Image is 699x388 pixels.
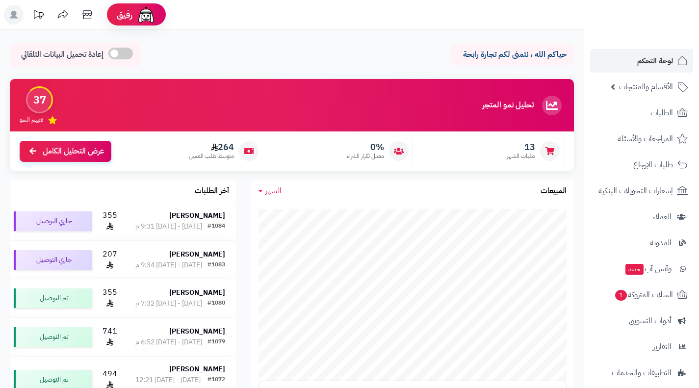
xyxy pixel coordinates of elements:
span: 1 [615,290,627,301]
a: التطبيقات والخدمات [590,361,693,385]
div: جاري التوصيل [14,211,92,231]
a: العملاء [590,205,693,229]
a: الطلبات [590,101,693,125]
div: [DATE] - [DATE] 7:32 م [135,299,202,309]
strong: [PERSON_NAME] [169,249,225,259]
span: متوسط طلب العميل [189,152,234,160]
span: الشهر [265,185,282,197]
a: وآتس آبجديد [590,257,693,281]
td: 355 [96,279,124,317]
td: 741 [96,318,124,356]
h3: المبيعات [541,187,567,196]
div: تم التوصيل [14,288,92,308]
a: لوحة التحكم [590,49,693,73]
a: السلات المتروكة1 [590,283,693,307]
img: ai-face.png [136,5,156,25]
strong: [PERSON_NAME] [169,210,225,221]
h3: آخر الطلبات [195,187,229,196]
div: [DATE] - [DATE] 9:31 م [135,222,202,232]
span: العملاء [652,210,672,224]
span: طلبات الإرجاع [633,158,673,172]
span: إعادة تحميل البيانات التلقائي [21,49,104,60]
span: وآتس آب [624,262,672,276]
span: أدوات التسويق [629,314,672,328]
p: حياكم الله ، نتمنى لكم تجارة رابحة [459,49,567,60]
span: جديد [625,264,644,275]
a: الشهر [259,185,282,197]
span: الطلبات [650,106,673,120]
div: [DATE] - [DATE] 9:34 م [135,260,202,270]
strong: [PERSON_NAME] [169,326,225,336]
div: جاري التوصيل [14,250,92,270]
span: السلات المتروكة [614,288,673,302]
a: طلبات الإرجاع [590,153,693,177]
td: 207 [96,241,124,279]
img: logo-2.png [632,26,690,47]
a: التقارير [590,335,693,359]
span: 0% [347,142,384,153]
div: #1079 [207,337,225,347]
span: 264 [189,142,234,153]
div: #1080 [207,299,225,309]
span: الأقسام والمنتجات [619,80,673,94]
span: رفيق [117,9,132,21]
a: المدونة [590,231,693,255]
div: [DATE] - [DATE] 6:52 م [135,337,202,347]
a: عرض التحليل الكامل [20,141,111,162]
div: #1083 [207,260,225,270]
a: المراجعات والأسئلة [590,127,693,151]
td: 355 [96,202,124,240]
span: التقارير [653,340,672,354]
a: إشعارات التحويلات البنكية [590,179,693,203]
span: المراجعات والأسئلة [618,132,673,146]
span: لوحة التحكم [637,54,673,68]
strong: [PERSON_NAME] [169,287,225,298]
div: #1084 [207,222,225,232]
span: التطبيقات والخدمات [612,366,672,380]
span: معدل تكرار الشراء [347,152,384,160]
a: أدوات التسويق [590,309,693,333]
span: تقييم النمو [20,116,43,124]
div: تم التوصيل [14,327,92,347]
span: عرض التحليل الكامل [43,146,104,157]
strong: [PERSON_NAME] [169,364,225,374]
span: المدونة [650,236,672,250]
span: إشعارات التحويلات البنكية [598,184,673,198]
span: طلبات الشهر [507,152,535,160]
a: تحديثات المنصة [26,5,51,27]
h3: تحليل نمو المتجر [482,101,534,110]
span: 13 [507,142,535,153]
